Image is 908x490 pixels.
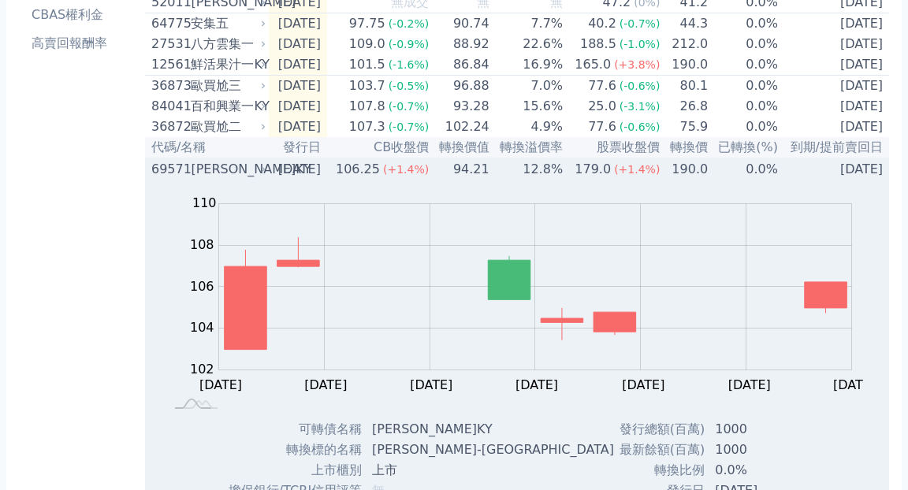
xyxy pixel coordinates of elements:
[490,137,564,158] th: 轉換溢價率
[620,38,661,50] span: (-1.0%)
[151,117,187,136] div: 36872
[225,237,847,349] g: Series
[363,460,627,481] td: 上市
[661,76,709,97] td: 80.1
[304,377,347,392] tspan: [DATE]
[705,460,824,481] td: 0.0%
[705,419,824,440] td: 1000
[614,163,660,176] span: (+1.4%)
[389,17,430,30] span: (-0.2%)
[571,160,614,179] div: 179.0
[620,121,661,133] span: (-0.6%)
[191,117,262,136] div: 歐買尬二
[269,96,327,117] td: [DATE]
[151,55,187,74] div: 12561
[151,97,187,116] div: 84041
[490,13,564,35] td: 7.7%
[191,14,262,33] div: 安集五
[709,54,779,76] td: 0.0%
[269,137,327,158] th: 發行日
[705,440,824,460] td: 1000
[333,160,383,179] div: 106.25
[346,117,389,136] div: 107.3
[779,96,889,117] td: [DATE]
[346,76,389,95] div: 103.7
[25,31,139,56] a: 高賣回報酬率
[190,237,214,252] tspan: 108
[389,121,430,133] span: (-0.7%)
[661,137,709,158] th: 轉換價
[210,460,363,481] td: 上市櫃別
[603,419,705,440] td: 發行總額(百萬)
[363,419,627,440] td: [PERSON_NAME]KY
[603,440,705,460] td: 最新餘額(百萬)
[145,137,269,158] th: 代碼/名稱
[779,117,889,137] td: [DATE]
[430,76,490,97] td: 96.88
[829,414,908,490] iframe: Chat Widget
[327,137,430,158] th: CB收盤價
[210,440,363,460] td: 轉換標的名稱
[269,54,327,76] td: [DATE]
[585,97,620,116] div: 25.0
[151,160,187,179] div: 69571
[269,117,327,137] td: [DATE]
[269,13,327,35] td: [DATE]
[661,54,709,76] td: 190.0
[210,419,363,440] td: 可轉債名稱
[709,137,779,158] th: 已轉換(%)
[363,440,627,460] td: [PERSON_NAME]-[GEOGRAPHIC_DATA]
[430,34,490,54] td: 88.92
[190,279,214,294] tspan: 106
[346,35,389,54] div: 109.0
[346,97,389,116] div: 107.8
[571,55,614,74] div: 165.0
[829,414,908,490] div: 聊天小工具
[779,13,889,35] td: [DATE]
[389,80,430,92] span: (-0.5%)
[383,163,429,176] span: (+1.4%)
[709,13,779,35] td: 0.0%
[779,158,889,180] td: [DATE]
[779,76,889,97] td: [DATE]
[190,320,214,335] tspan: 104
[151,76,187,95] div: 36873
[614,58,660,71] span: (+3.8%)
[490,54,564,76] td: 16.9%
[191,76,262,95] div: 歐買尬三
[25,34,139,53] li: 高賣回報酬率
[620,100,661,113] span: (-3.1%)
[490,158,564,180] td: 12.8%
[779,34,889,54] td: [DATE]
[151,35,187,54] div: 27531
[430,137,490,158] th: 轉換價值
[709,117,779,137] td: 0.0%
[603,460,705,481] td: 轉換比例
[661,158,709,180] td: 190.0
[585,117,620,136] div: 77.6
[151,14,187,33] div: 64775
[269,158,327,180] td: [DATE]
[389,58,430,71] span: (-1.6%)
[410,377,452,392] tspan: [DATE]
[191,55,262,74] div: 鮮活果汁一KY
[585,76,620,95] div: 77.6
[728,377,771,392] tspan: [DATE]
[661,34,709,54] td: 212.0
[430,96,490,117] td: 93.28
[577,35,620,54] div: 188.5
[191,160,262,179] div: [PERSON_NAME]KY
[182,195,876,392] g: Chart
[269,34,327,54] td: [DATE]
[190,362,214,377] tspan: 102
[833,377,876,392] tspan: [DATE]
[661,117,709,137] td: 75.9
[515,377,558,392] tspan: [DATE]
[389,38,430,50] span: (-0.9%)
[199,377,242,392] tspan: [DATE]
[622,377,664,392] tspan: [DATE]
[779,54,889,76] td: [DATE]
[779,137,889,158] th: 到期/提前賣回日
[346,55,389,74] div: 101.5
[430,54,490,76] td: 86.84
